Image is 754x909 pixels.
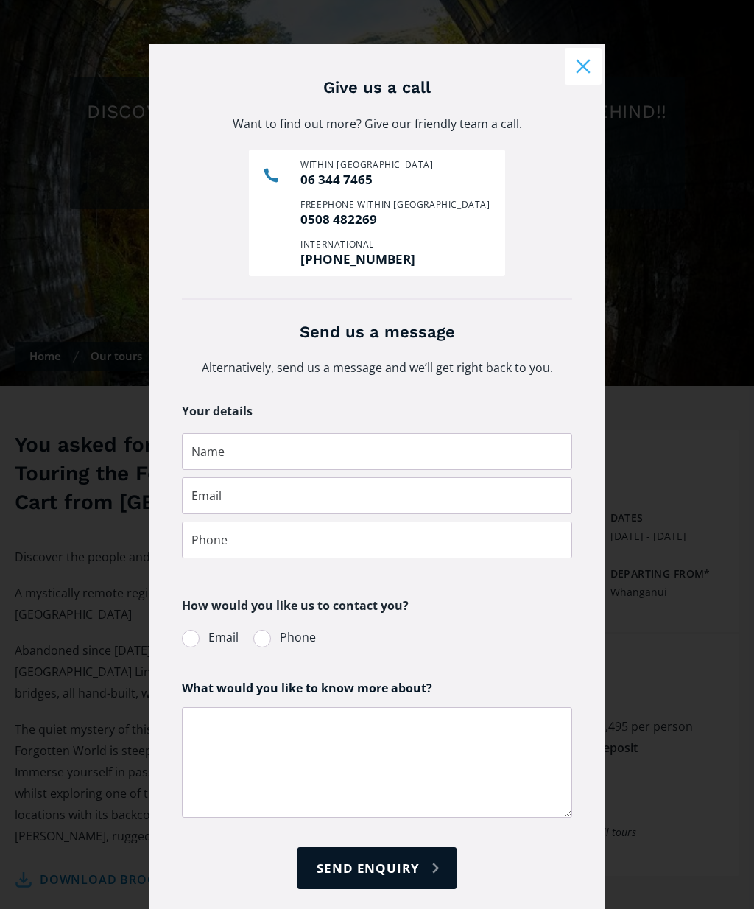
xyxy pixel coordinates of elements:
div: Within [GEOGRAPHIC_DATA] [300,161,490,169]
input: Email [182,477,572,514]
input: Send enquiry [297,847,456,889]
legend: How would you like us to contact you? [182,595,409,617]
button: Close modal [565,48,602,85]
span: Email [208,628,239,647]
input: Name [182,433,572,470]
div: Freephone within [GEOGRAPHIC_DATA] [300,200,490,209]
p: Alternatively, send us a message and we’ll get right back to you. [182,357,572,379]
a: 06 344 7465 [300,173,490,186]
div: International [300,240,490,249]
a: 0508 482269 [300,213,490,225]
input: Phone [182,522,572,558]
a: [PHONE_NUMBER] [300,253,490,265]
span: Phone [280,628,316,647]
legend: Your details [182,401,253,422]
h3: Send us a message [182,322,572,343]
form: Request more info pop-up form [182,401,572,889]
h3: Give us a call [182,77,572,99]
p: Want to find out more? Give our friendly team a call. [182,113,572,135]
h6: What would you like to know more about? [182,681,572,696]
